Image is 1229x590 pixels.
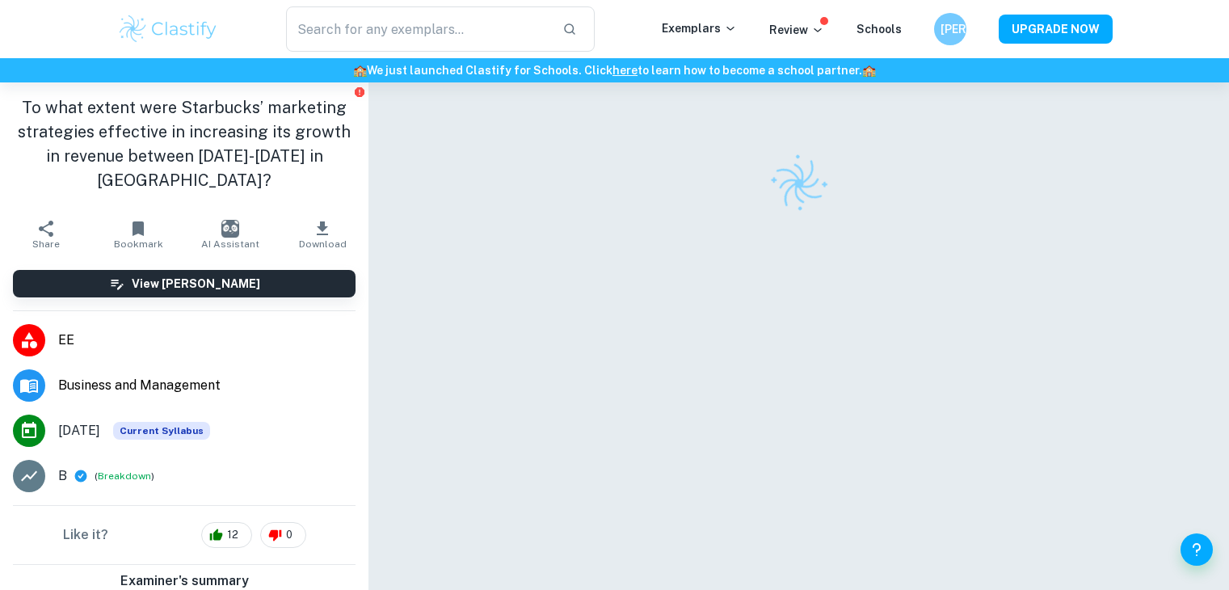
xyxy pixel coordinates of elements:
span: Current Syllabus [113,422,210,440]
a: here [612,64,638,77]
span: 12 [218,527,247,543]
span: ( ) [95,469,154,484]
img: Clastify logo [759,144,839,224]
button: Bookmark [92,212,184,257]
span: Bookmark [114,238,163,250]
span: [DATE] [58,421,100,440]
button: AI Assistant [184,212,276,257]
span: EE [58,331,356,350]
h6: [PERSON_NAME] [941,20,959,38]
h6: View [PERSON_NAME] [132,275,260,293]
span: 🏫 [353,64,367,77]
button: Report issue [353,86,365,98]
p: B [58,466,67,486]
button: Help and Feedback [1181,533,1213,566]
span: 🏫 [862,64,876,77]
span: AI Assistant [201,238,259,250]
h6: We just launched Clastify for Schools. Click to learn how to become a school partner. [3,61,1226,79]
button: Download [276,212,368,257]
img: AI Assistant [221,220,239,238]
button: Breakdown [98,469,151,483]
span: Download [299,238,347,250]
span: Business and Management [58,376,356,395]
p: Exemplars [662,19,737,37]
span: 0 [277,527,301,543]
a: Schools [857,23,902,36]
span: Share [32,238,60,250]
img: Clastify logo [117,13,220,45]
h1: To what extent were Starbucks’ marketing strategies effective in increasing its growth in revenue... [13,95,356,192]
button: View [PERSON_NAME] [13,270,356,297]
button: [PERSON_NAME] [934,13,966,45]
button: UPGRADE NOW [999,15,1113,44]
div: This exemplar is based on the current syllabus. Feel free to refer to it for inspiration/ideas wh... [113,422,210,440]
p: Review [769,21,824,39]
h6: Like it? [63,525,108,545]
input: Search for any exemplars... [286,6,550,52]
